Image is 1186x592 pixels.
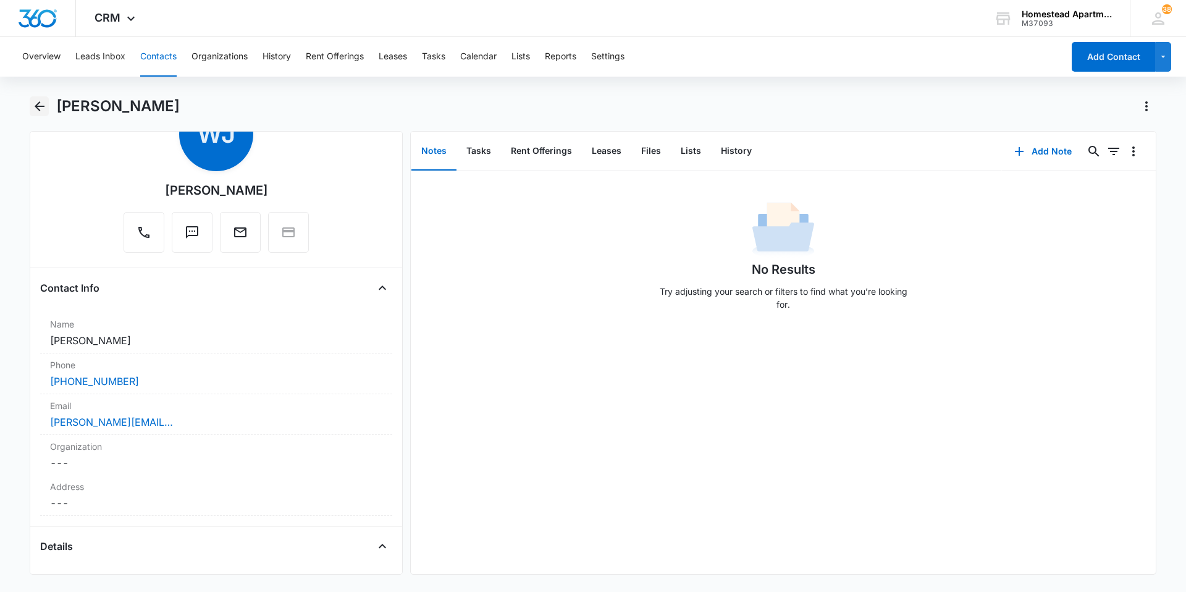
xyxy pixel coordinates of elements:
span: CRM [95,11,120,24]
button: Tasks [456,132,501,171]
div: [PERSON_NAME] [165,181,268,200]
label: Email [50,399,382,412]
h4: Contact Info [40,281,99,295]
label: Organization [50,440,382,453]
div: account id [1022,19,1112,28]
button: Filters [1104,142,1124,161]
button: Leads Inbox [75,37,125,77]
button: Notes [411,132,456,171]
div: Phone[PHONE_NUMBER] [40,353,392,394]
button: Calendar [460,37,497,77]
button: Search... [1084,142,1104,161]
div: Email[PERSON_NAME][EMAIL_ADDRESS][DOMAIN_NAME] [40,394,392,435]
span: WJ [179,97,253,171]
button: Overflow Menu [1124,142,1143,161]
h1: No Results [752,260,815,279]
label: Name [50,318,382,331]
button: Organizations [191,37,248,77]
button: Reports [545,37,576,77]
h1: [PERSON_NAME] [56,97,180,116]
button: Contacts [140,37,177,77]
div: Address--- [40,475,392,516]
label: Phone [50,358,382,371]
a: [PERSON_NAME][EMAIL_ADDRESS][DOMAIN_NAME] [50,415,174,429]
button: Overview [22,37,61,77]
dd: --- [50,496,382,510]
button: Actions [1137,96,1156,116]
img: No Data [752,198,814,260]
button: Email [220,212,261,253]
button: Back [30,96,49,116]
div: account name [1022,9,1112,19]
button: Tasks [422,37,445,77]
button: Add Note [1002,137,1084,166]
a: Text [172,231,212,242]
button: Text [172,212,212,253]
h4: Details [40,539,73,554]
button: Rent Offerings [501,132,582,171]
button: Leases [379,37,407,77]
button: Files [631,132,671,171]
dd: [PERSON_NAME] [50,333,382,348]
button: Settings [591,37,625,77]
span: 38 [1162,4,1172,14]
button: Add Contact [1072,42,1155,72]
a: [PHONE_NUMBER] [50,374,139,389]
div: notifications count [1162,4,1172,14]
button: Lists [511,37,530,77]
button: Lists [671,132,711,171]
p: Try adjusting your search or filters to find what you’re looking for. [654,285,913,311]
div: Organization--- [40,435,392,475]
dd: --- [50,455,382,470]
button: Close [372,536,392,556]
button: History [711,132,762,171]
a: Call [124,231,164,242]
a: Email [220,231,261,242]
button: History [263,37,291,77]
button: Call [124,212,164,253]
button: Rent Offerings [306,37,364,77]
button: Close [372,278,392,298]
button: Leases [582,132,631,171]
label: Address [50,480,382,493]
div: Name[PERSON_NAME] [40,313,392,353]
